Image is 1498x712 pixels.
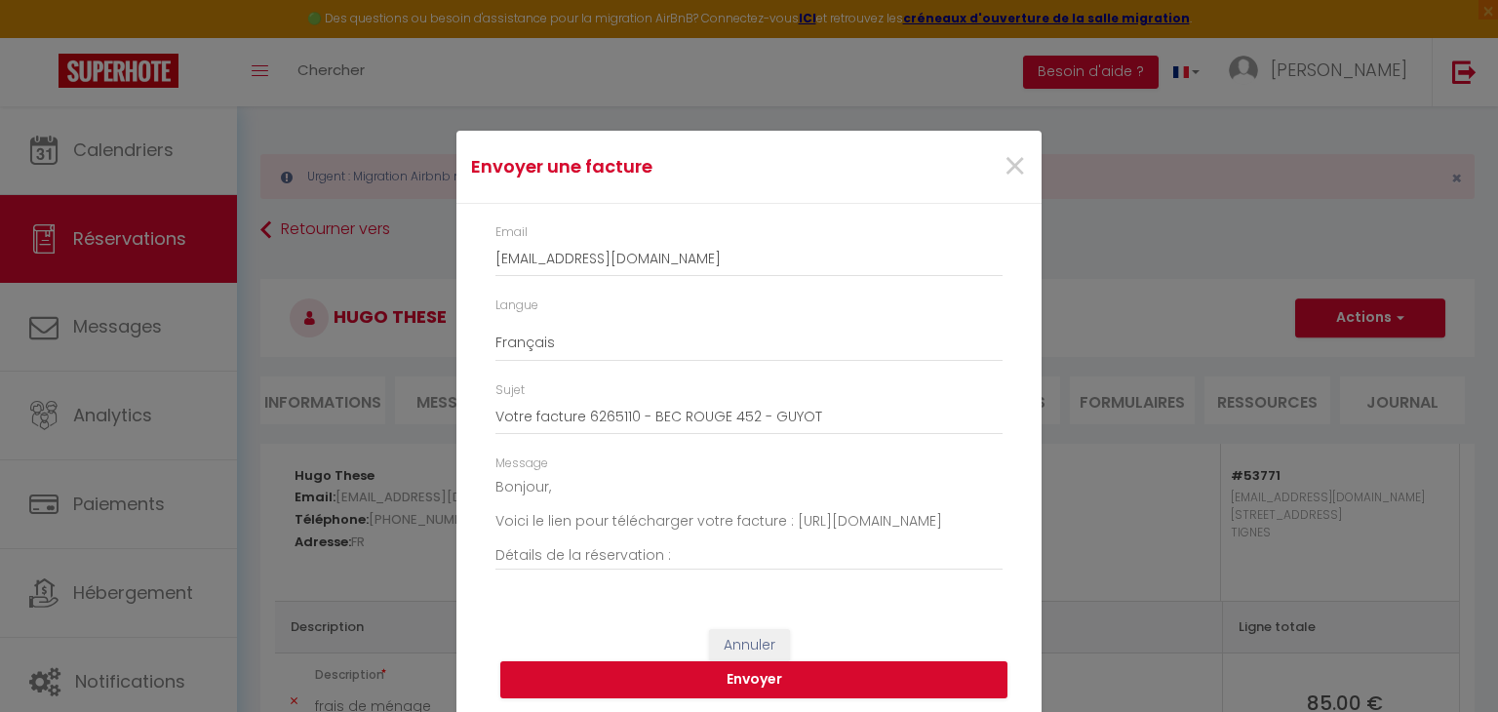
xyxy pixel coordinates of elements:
[16,8,74,66] button: Ouvrir le widget de chat LiveChat
[500,661,1007,698] button: Envoyer
[495,297,538,315] label: Langue
[495,455,548,473] label: Message
[471,153,833,180] h4: Envoyer une facture
[495,381,525,400] label: Sujet
[1003,146,1027,188] button: Close
[495,223,528,242] label: Email
[1003,138,1027,196] span: ×
[709,629,790,662] button: Annuler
